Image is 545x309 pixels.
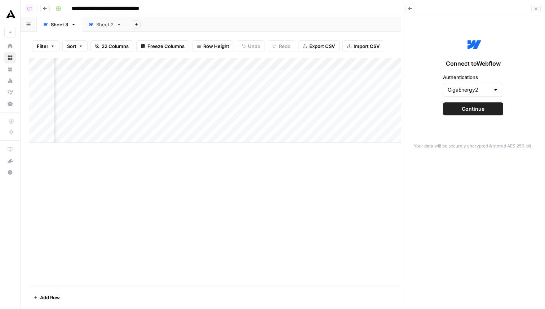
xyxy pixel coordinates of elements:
a: Browse [4,52,16,63]
a: Sheet 3 [37,17,82,32]
span: Row Height [203,43,229,50]
button: Import CSV [342,40,384,52]
span: Import CSV [354,43,380,50]
span: Export CSV [309,43,335,50]
a: Usage [4,75,16,87]
button: Export CSV [298,40,340,52]
span: 22 Columns [102,43,129,50]
button: Continue [443,102,503,115]
button: What's new? [4,155,16,167]
button: Help + Support [4,167,16,178]
button: Redo [268,40,295,52]
div: Sheet 2 [96,21,114,28]
a: AirOps Academy [4,144,16,155]
a: Home [4,40,16,52]
a: Sheet 2 [82,17,128,32]
span: Sort [67,43,76,50]
button: Sort [62,40,88,52]
div: What's new? [5,155,15,166]
a: Your Data [4,63,16,75]
span: Continue [462,105,484,112]
span: Connect to Webflow [446,59,501,68]
div: Sheet 3 [51,21,68,28]
span: Add Row [40,294,60,301]
span: Filter [37,43,48,50]
input: GigaEnergy2 [448,86,490,93]
p: Your data will be securely encrypted & stored AES 256-bit. [406,143,541,149]
span: Undo [248,43,260,50]
a: Settings [4,98,16,110]
button: Row Height [192,40,234,52]
a: Flightpath [4,87,16,98]
img: Animalz Logo [4,8,17,21]
button: Freeze Columns [136,40,189,52]
button: Undo [237,40,265,52]
label: Authentications [443,74,503,81]
button: Add Row [29,292,64,303]
button: Filter [32,40,59,52]
span: Freeze Columns [147,43,185,50]
button: Workspace: Animalz [4,6,16,24]
button: 22 Columns [90,40,133,52]
span: Redo [279,43,291,50]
